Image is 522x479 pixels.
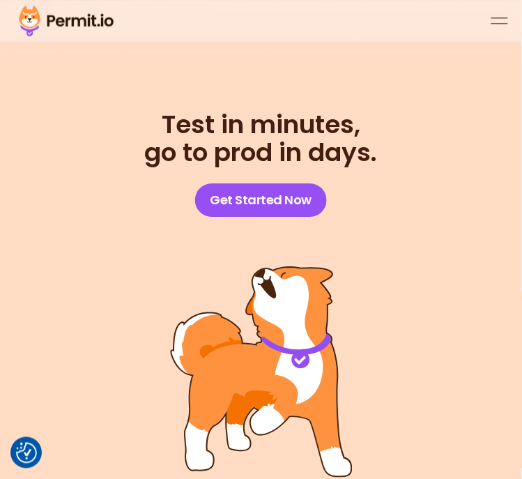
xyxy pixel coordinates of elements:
button: Consent Preferences [16,443,37,464]
img: Revisit consent button [16,443,37,464]
a: Get Started Now [195,183,328,217]
span: Test in minutes, [144,111,378,139]
h2: go to prod in days. [144,111,378,167]
button: open menu [491,13,508,29]
img: Permit logo [14,3,118,39]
